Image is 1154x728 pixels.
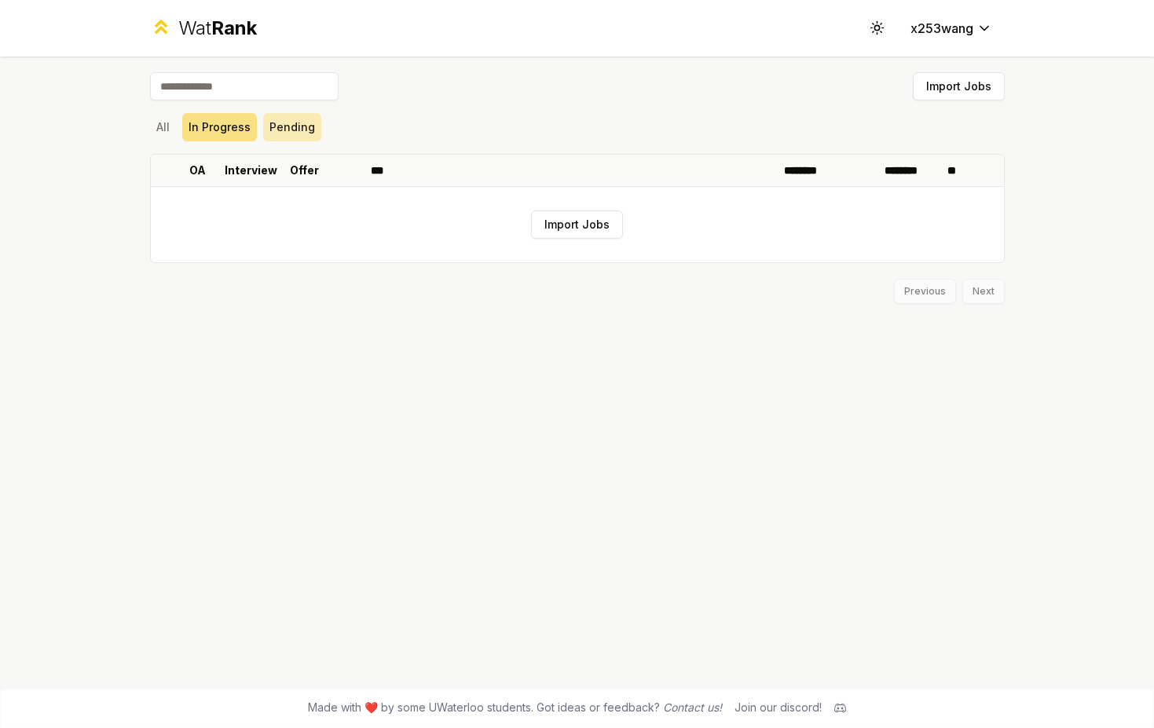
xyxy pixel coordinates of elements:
[178,16,257,41] div: Wat
[182,113,257,141] button: In Progress
[290,163,319,178] p: Offer
[150,16,258,41] a: WatRank
[913,72,1005,101] button: Import Jobs
[910,19,973,38] span: x253wang
[189,163,206,178] p: OA
[263,113,321,141] button: Pending
[211,16,257,39] span: Rank
[898,14,1005,42] button: x253wang
[308,700,722,715] span: Made with ❤️ by some UWaterloo students. Got ideas or feedback?
[531,210,623,239] button: Import Jobs
[735,700,822,715] div: Join our discord!
[225,163,277,178] p: Interview
[663,701,722,714] a: Contact us!
[150,113,176,141] button: All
